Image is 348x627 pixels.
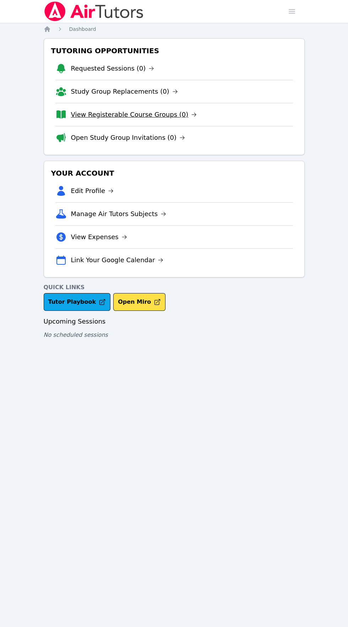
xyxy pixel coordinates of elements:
h3: Upcoming Sessions [44,317,305,326]
a: Open Study Group Invitations (0) [71,133,185,143]
a: Manage Air Tutors Subjects [71,209,167,219]
img: Air Tutors [44,1,144,21]
button: Open Miro [113,293,165,311]
h3: Tutoring Opportunities [50,44,299,57]
h3: Your Account [50,167,299,180]
a: Tutor Playbook [44,293,111,311]
a: Link Your Google Calendar [71,255,164,265]
nav: Breadcrumb [44,26,305,33]
h4: Quick Links [44,283,305,292]
a: View Expenses [71,232,127,242]
span: Dashboard [69,26,96,32]
a: Requested Sessions (0) [71,64,154,73]
span: No scheduled sessions [44,331,108,338]
a: Edit Profile [71,186,114,196]
a: Dashboard [69,26,96,33]
a: View Registerable Course Groups (0) [71,110,197,120]
a: Study Group Replacements (0) [71,87,178,97]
